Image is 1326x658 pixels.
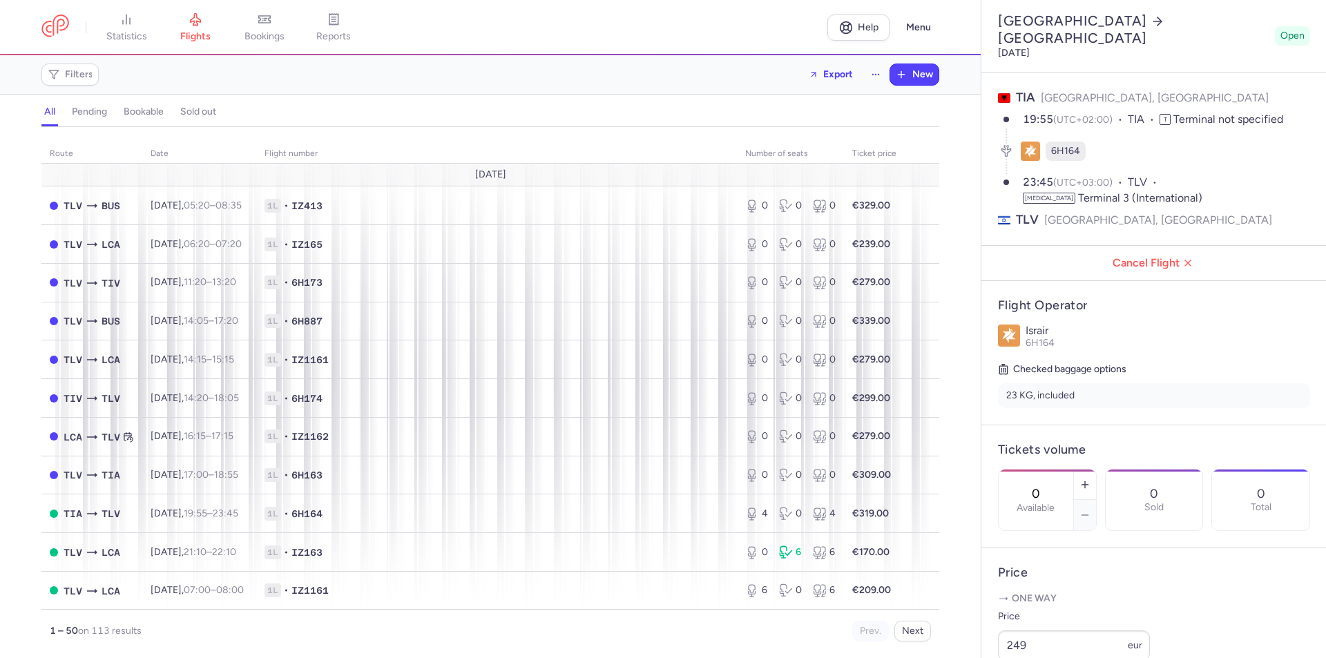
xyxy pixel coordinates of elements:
[180,106,216,118] h4: sold out
[852,507,889,519] strong: €319.00
[211,430,233,442] time: 17:15
[827,14,890,41] a: Help
[184,584,244,596] span: –
[998,592,1310,606] p: One way
[745,353,768,367] div: 0
[1078,191,1202,204] span: Terminal 3 (International)
[216,584,244,596] time: 08:00
[256,144,737,164] th: Flight number
[316,30,351,43] span: reports
[813,429,836,443] div: 0
[992,257,1316,269] span: Cancel Flight
[852,430,890,442] strong: €279.00
[64,198,82,213] span: TLV
[151,507,238,519] span: [DATE],
[184,507,238,519] span: –
[813,314,836,328] div: 0
[65,69,93,80] span: Filters
[1160,114,1171,125] span: T
[800,64,862,86] button: Export
[124,106,164,118] h4: bookable
[898,14,939,41] button: Menu
[1128,175,1162,191] span: TLV
[852,276,890,288] strong: €279.00
[184,392,209,404] time: 14:20
[852,621,889,641] button: Prev.
[184,200,210,211] time: 05:20
[41,144,142,164] th: route
[284,199,289,213] span: •
[64,313,82,329] span: TLV
[184,276,236,288] span: –
[291,275,323,289] span: 6H173
[44,106,55,118] h4: all
[745,468,768,482] div: 0
[284,583,289,597] span: •
[184,546,206,558] time: 21:10
[1044,211,1272,229] span: [GEOGRAPHIC_DATA], [GEOGRAPHIC_DATA]
[284,275,289,289] span: •
[151,238,242,250] span: [DATE],
[813,199,836,213] div: 0
[291,199,323,213] span: IZ413
[998,298,1310,313] h4: Flight Operator
[813,391,836,405] div: 0
[284,507,289,521] span: •
[265,275,281,289] span: 1L
[852,469,891,481] strong: €309.00
[265,507,281,521] span: 1L
[102,352,120,367] span: LCA
[745,583,768,597] div: 6
[64,237,82,252] span: TLV
[823,69,853,79] span: Export
[151,392,239,404] span: [DATE],
[284,391,289,405] span: •
[779,199,802,213] div: 0
[291,507,323,521] span: 6H164
[475,169,506,180] span: [DATE]
[214,315,238,327] time: 17:20
[265,238,281,251] span: 1L
[64,583,82,599] span: TLV
[998,383,1310,408] li: 23 KG, included
[998,361,1310,378] h5: Checked baggage options
[1144,502,1164,513] p: Sold
[180,30,211,43] span: flights
[779,583,802,597] div: 0
[184,354,234,365] span: –
[50,625,78,637] strong: 1 – 50
[745,314,768,328] div: 0
[1251,502,1271,513] p: Total
[214,392,239,404] time: 18:05
[184,507,207,519] time: 19:55
[184,354,206,365] time: 14:15
[858,22,878,32] span: Help
[72,106,107,118] h4: pending
[215,238,242,250] time: 07:20
[161,12,230,43] a: flights
[102,391,120,406] span: TLV
[813,353,836,367] div: 0
[779,429,802,443] div: 0
[291,353,329,367] span: IZ1161
[64,429,82,445] span: LCA
[1016,211,1039,229] span: TLV
[102,275,120,291] span: TIV
[184,430,206,442] time: 16:15
[102,198,120,213] span: BUS
[813,545,836,559] div: 6
[852,238,890,250] strong: €239.00
[1128,639,1142,651] span: eur
[42,64,98,85] button: Filters
[151,354,234,365] span: [DATE],
[737,144,844,164] th: number of seats
[779,391,802,405] div: 0
[284,238,289,251] span: •
[998,608,1150,625] label: Price
[102,237,120,252] span: LCA
[890,64,939,85] button: New
[299,12,368,43] a: reports
[106,30,147,43] span: statistics
[779,238,802,251] div: 0
[779,314,802,328] div: 0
